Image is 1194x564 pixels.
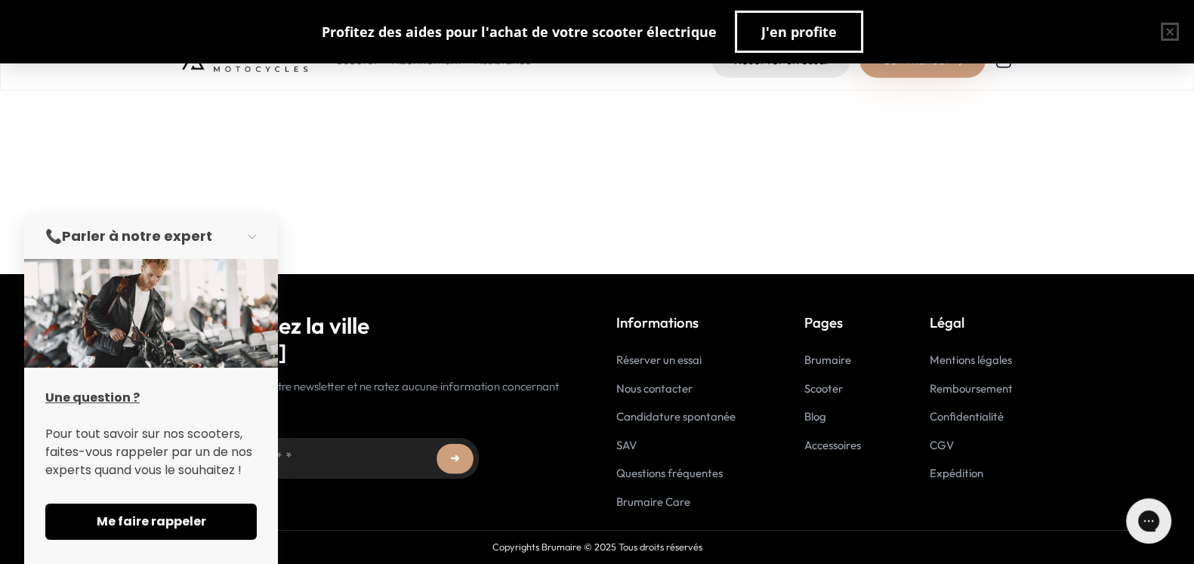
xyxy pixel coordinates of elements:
p: Légal [930,312,1013,333]
h2: Construisez la ville de [DATE] [182,312,578,366]
p: Informations [616,312,736,333]
a: Brumaire Care [616,495,690,509]
p: Copyrights Brumaire © 2025 Tous droits réservés [60,540,1134,554]
a: Confidentialité [930,409,1004,424]
a: Mentions légales [930,353,1012,367]
p: Inscrivez-vous à notre newsletter et ne ratez aucune information concernant Brumaire. [182,378,578,412]
a: Brumaire [804,353,851,367]
a: SAV [616,438,637,452]
a: Questions fréquentes [616,466,723,480]
a: Expédition [930,466,983,480]
a: Blog [804,409,826,424]
button: ➜ [437,443,474,473]
a: Nous contacter [616,381,693,396]
p: Pages [804,312,861,333]
a: CGV [930,438,954,452]
a: Accessoires [804,438,861,452]
iframe: Gorgias live chat messenger [1118,493,1179,549]
a: Réserver un essai [616,353,702,367]
a: Candidature spontanée [616,409,736,424]
a: Remboursement [930,381,1013,396]
input: Adresse email... [182,438,479,479]
a: Scooter [804,381,843,396]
